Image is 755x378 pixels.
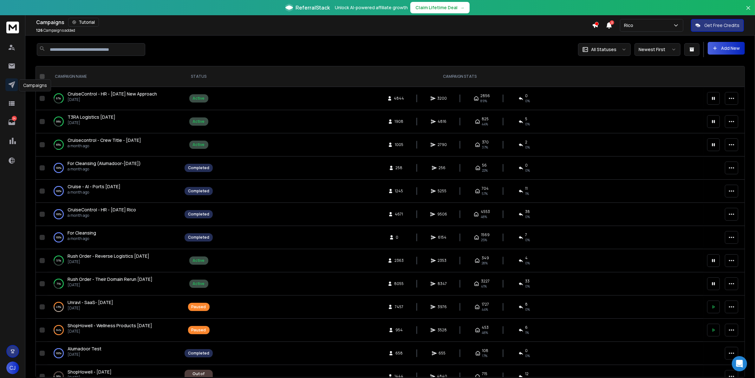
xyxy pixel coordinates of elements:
[193,258,205,263] div: Active
[481,93,490,98] span: 2856
[525,163,528,168] span: 0
[525,140,528,145] span: 2
[68,230,96,236] span: For Cleansing
[481,209,490,214] span: 4553
[438,96,447,101] span: 3200
[56,304,62,310] p: 45 %
[437,212,447,217] span: 9506
[192,304,206,309] div: Paused
[47,203,181,226] td: 100%CruiseControl - HR - [DATE] Ricoa month ago
[438,328,447,333] span: 3528
[47,87,181,110] td: 67%CruiseControl - HR - [DATE] New Approach[DATE]
[56,327,61,333] p: 94 %
[47,319,181,342] td: 94%ShopHowell - Wellness Products [DATE][DATE]
[56,95,61,102] p: 67 %
[6,361,19,374] button: CJ
[395,351,403,356] span: 658
[525,98,530,103] span: 0 %
[56,188,62,194] p: 100 %
[708,42,745,55] button: Add New
[525,116,528,122] span: 5
[68,329,152,334] p: [DATE]
[192,328,206,333] div: Paused
[410,2,470,13] button: Claim Lifetime Deal→
[525,302,528,307] span: 8
[525,348,528,353] span: 0
[394,96,404,101] span: 4844
[525,307,530,312] span: 0 %
[68,167,141,172] p: a month ago
[394,281,404,286] span: 8055
[47,295,181,319] td: 45%Unravl - SaaS- [DATE][DATE]
[68,236,96,241] p: a month ago
[691,19,744,32] button: Get Free Credits
[482,261,488,266] span: 28 %
[481,98,487,103] span: 89 %
[47,226,181,249] td: 100%For Cleansinga month ago
[36,28,75,33] p: Campaigns added
[68,183,120,189] span: Cruise - AI - Ports [DATE]
[438,281,447,286] span: 8347
[68,369,112,375] span: ShopHowell - [DATE]
[438,258,447,263] span: 2353
[68,369,112,375] a: ShopHowell - [DATE]
[525,261,530,266] span: 0 %
[525,191,529,196] span: 1 %
[482,302,489,307] span: 1727
[482,255,489,261] span: 349
[438,142,447,147] span: 2790
[188,165,209,170] div: Completed
[438,235,446,240] span: 6154
[181,66,217,87] th: STATUS
[610,20,614,25] span: 2
[68,207,136,213] span: CruiseControl - HR - [DATE] Rico
[525,214,530,219] span: 0 %
[188,212,209,217] div: Completed
[56,211,62,217] p: 100 %
[482,330,488,335] span: 48 %
[68,137,141,143] a: Cruisecontrol - Crew Title - [DATE]
[482,140,489,145] span: 370
[188,235,209,240] div: Completed
[525,209,530,214] span: 38
[68,97,157,102] p: [DATE]
[482,325,489,330] span: 453
[704,22,739,29] p: Get Free Credits
[396,235,402,240] span: 0
[56,350,62,356] p: 100 %
[395,304,403,309] span: 7457
[68,299,113,305] span: Unravl - SaaS- [DATE]
[525,371,529,376] span: 12
[68,276,153,282] span: Rush Order - Their Domain Rerun [DATE]
[395,328,403,333] span: 954
[68,253,149,259] span: Rush Order - Reverse Logistics [DATE]
[12,116,17,121] p: 24
[47,156,181,180] td: 100%For Cleansing (Alumadoor-[DATE])a month ago
[193,96,205,101] div: Active
[439,351,446,356] span: 655
[525,279,530,284] span: 33
[482,348,489,353] span: 108
[482,353,488,358] span: 17 %
[525,232,527,237] span: 7
[481,237,487,242] span: 25 %
[525,168,530,173] span: 0 %
[68,322,152,329] a: ShopHowell - Wellness Products [DATE]
[525,145,530,150] span: 0 %
[68,91,157,97] a: CruiseControl - HR - [DATE] New Approach
[438,189,447,194] span: 5255
[439,165,446,170] span: 256
[36,28,43,33] span: 126
[47,133,181,156] td: 83%Cruisecontrol - Crew Title - [DATE]a month ago
[217,66,703,87] th: CAMPAIGN STATS
[438,304,447,309] span: 3976
[395,189,403,194] span: 1245
[68,18,99,27] button: Tutorial
[56,118,61,125] p: 69 %
[525,330,529,335] span: 1 %
[482,116,489,122] span: 825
